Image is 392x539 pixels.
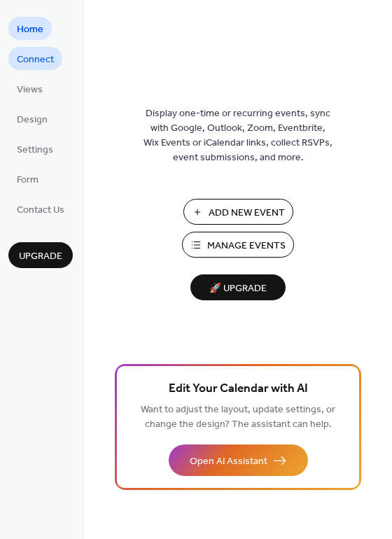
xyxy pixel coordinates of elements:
a: Design [8,107,56,130]
span: Connect [17,52,54,67]
span: Design [17,113,48,127]
button: Manage Events [182,232,294,258]
span: Manage Events [207,239,286,253]
button: Add New Event [183,199,293,225]
a: Contact Us [8,197,73,220]
span: Add New Event [209,206,285,220]
span: Views [17,83,43,97]
span: 🚀 Upgrade [199,279,277,298]
span: Contact Us [17,203,64,218]
span: Display one-time or recurring events, sync with Google, Outlook, Zoom, Eventbrite, Wix Events or ... [143,106,332,165]
button: 🚀 Upgrade [190,274,286,300]
button: Open AI Assistant [169,444,308,476]
a: Connect [8,47,62,70]
a: Settings [8,137,62,160]
span: Settings [17,143,53,157]
span: Open AI Assistant [190,454,267,469]
span: Form [17,173,38,188]
a: Form [8,167,47,190]
span: Edit Your Calendar with AI [169,379,308,399]
span: Want to adjust the layout, update settings, or change the design? The assistant can help. [141,400,335,434]
span: Upgrade [19,249,62,264]
button: Upgrade [8,242,73,268]
a: Views [8,77,51,100]
a: Home [8,17,52,40]
span: Home [17,22,43,37]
